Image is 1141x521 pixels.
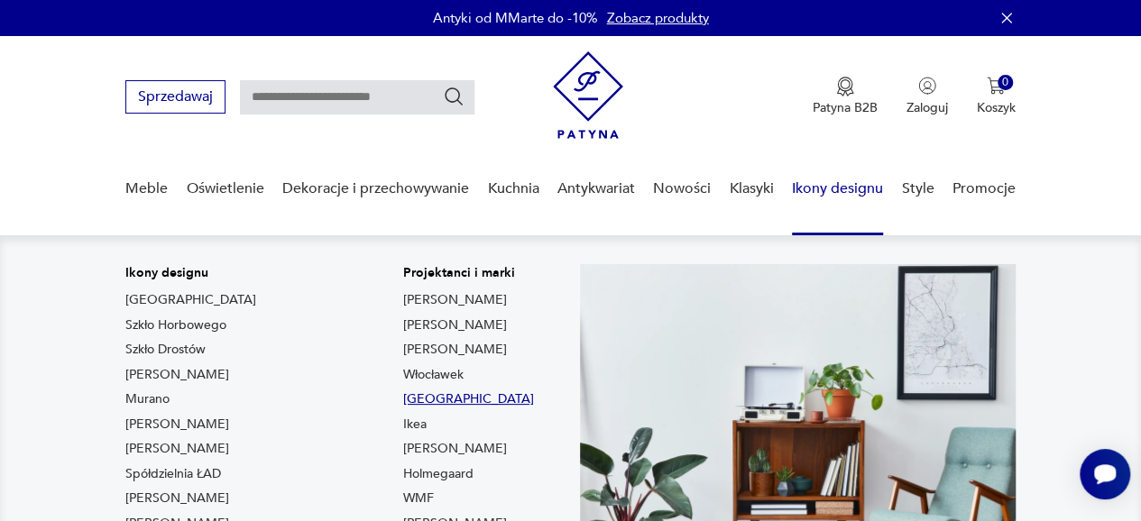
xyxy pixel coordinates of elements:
[403,465,474,483] a: Holmegaard
[813,77,878,116] button: Patyna B2B
[433,9,598,27] p: Antyki od MMarte do -10%
[125,489,229,507] a: [PERSON_NAME]
[403,366,464,384] a: Włocławek
[282,154,469,224] a: Dekoracje i przechowywanie
[403,440,507,458] a: [PERSON_NAME]
[836,77,854,96] img: Ikona medalu
[987,77,1005,95] img: Ikona koszyka
[125,440,229,458] a: [PERSON_NAME]
[906,77,948,116] button: Zaloguj
[901,154,934,224] a: Style
[125,366,229,384] a: [PERSON_NAME]
[653,154,711,224] a: Nowości
[730,154,774,224] a: Klasyki
[125,291,256,309] a: [GEOGRAPHIC_DATA]
[125,154,168,224] a: Meble
[187,154,264,224] a: Oświetlenie
[403,489,434,507] a: WMF
[125,316,226,334] a: Szkło Horbowego
[487,154,538,224] a: Kuchnia
[125,80,225,114] button: Sprzedawaj
[792,154,883,224] a: Ikony designu
[403,390,534,408] a: [GEOGRAPHIC_DATA]
[813,99,878,116] p: Patyna B2B
[1080,449,1130,499] iframe: Smartsupp widget button
[998,75,1013,90] div: 0
[918,77,936,95] img: Ikonka użytkownika
[125,264,349,282] p: Ikony designu
[125,390,170,408] a: Murano
[403,341,507,359] a: [PERSON_NAME]
[977,77,1016,116] button: 0Koszyk
[557,154,635,224] a: Antykwariat
[443,86,465,107] button: Szukaj
[403,264,534,282] p: Projektanci i marki
[906,99,948,116] p: Zaloguj
[403,416,427,434] a: Ikea
[125,341,206,359] a: Szkło Drostów
[403,291,507,309] a: [PERSON_NAME]
[952,154,1016,224] a: Promocje
[125,92,225,105] a: Sprzedawaj
[403,316,507,334] a: [PERSON_NAME]
[977,99,1016,116] p: Koszyk
[125,416,229,434] a: [PERSON_NAME]
[607,9,709,27] a: Zobacz produkty
[553,51,623,139] img: Patyna - sklep z meblami i dekoracjami vintage
[813,77,878,116] a: Ikona medaluPatyna B2B
[125,465,221,483] a: Spółdzielnia ŁAD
